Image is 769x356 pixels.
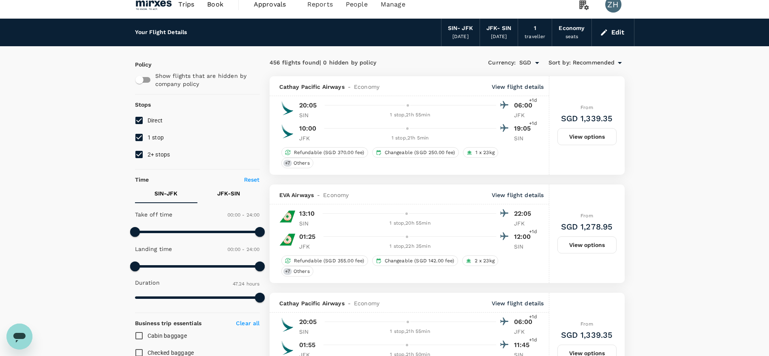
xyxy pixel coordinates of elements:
[299,317,317,327] p: 20:05
[279,83,345,91] span: Cathay Pacific Airways
[291,149,368,156] span: Refundable (SGD 370.00 fee)
[227,247,260,252] span: 00:00 - 24:00
[135,279,160,287] p: Duration
[324,219,496,227] div: 1 stop , 20h 55min
[324,111,496,119] div: 1 stop , 21h 55min
[148,117,163,124] span: Direct
[148,134,164,141] span: 1 stop
[492,191,544,199] p: View flight details
[514,101,534,110] p: 06:00
[354,83,379,91] span: Economy
[154,189,178,197] p: SIN - JFK
[279,340,296,356] img: CX
[557,128,617,145] button: View options
[514,124,534,133] p: 19:05
[279,100,296,116] img: CX
[491,33,507,41] div: [DATE]
[514,317,534,327] p: 06:00
[299,124,317,133] p: 10:00
[381,149,458,156] span: Changeable (SGD 250.00 fee)
[529,120,537,128] span: +1d
[452,33,469,41] div: [DATE]
[573,58,615,67] span: Recommended
[462,255,498,266] div: 2 x 23kg
[514,328,534,336] p: JFK
[514,232,534,242] p: 12:00
[281,255,368,266] div: Refundable (SGD 355.00 fee)
[314,191,323,199] span: -
[514,209,534,219] p: 22:05
[561,112,613,125] h6: SGD 1,339.35
[324,242,496,251] div: 1 stop , 22h 35min
[299,340,316,350] p: 01:55
[514,111,534,119] p: JFK
[561,220,613,233] h6: SGD 1,278.95
[492,299,544,307] p: View flight details
[135,101,151,108] strong: Stops
[299,232,316,242] p: 01:25
[471,257,498,264] span: 2 x 23kg
[281,158,313,168] div: +7Others
[283,268,292,275] span: + 7
[354,299,379,307] span: Economy
[324,328,496,336] div: 1 stop , 21h 55min
[135,176,149,184] p: Time
[244,176,260,184] p: Reset
[283,160,292,167] span: + 7
[559,24,585,33] div: Economy
[529,313,537,321] span: +1d
[299,219,319,227] p: SIN
[290,160,313,167] span: Others
[372,255,458,266] div: Changeable (SGD 142.00 fee)
[135,210,173,219] p: Take off time
[529,228,537,236] span: +1d
[345,83,354,91] span: -
[233,281,260,287] span: 47.24 hours
[279,299,345,307] span: Cathay Pacific Airways
[580,321,593,327] span: From
[279,123,296,139] img: CX
[299,101,317,110] p: 20:05
[345,299,354,307] span: -
[217,189,240,197] p: JFK - SIN
[135,28,187,37] div: Your Flight Details
[372,147,459,158] div: Changeable (SGD 250.00 fee)
[486,24,511,33] div: JFK - SIN
[299,209,315,219] p: 13:10
[448,24,473,33] div: SIN - JFK
[531,57,543,69] button: Open
[561,328,613,341] h6: SGD 1,339.35
[580,213,593,219] span: From
[557,236,617,253] button: View options
[290,268,313,275] span: Others
[324,134,496,142] div: 1 stop , 21h 5min
[580,105,593,110] span: From
[299,242,319,251] p: JFK
[236,319,259,327] p: Clear all
[548,58,571,67] span: Sort by :
[6,324,32,350] iframe: Button to launch messaging window
[488,58,516,67] span: Currency :
[279,208,296,225] img: BR
[529,336,537,344] span: +1d
[281,266,313,277] div: +7Others
[598,26,628,39] button: Edit
[299,111,319,119] p: SIN
[472,149,498,156] span: 1 x 23kg
[270,58,447,67] div: 456 flights found | 0 hidden by policy
[514,242,534,251] p: SIN
[281,147,368,158] div: Refundable (SGD 370.00 fee)
[381,257,458,264] span: Changeable (SGD 142.00 fee)
[227,212,260,218] span: 00:00 - 24:00
[299,328,319,336] p: SIN
[566,33,578,41] div: seats
[148,350,194,356] span: Checked baggage
[463,147,498,158] div: 1 x 23kg
[135,245,172,253] p: Landing time
[291,257,368,264] span: Refundable (SGD 355.00 fee)
[135,60,142,69] p: Policy
[492,83,544,91] p: View flight details
[155,72,254,88] p: Show flights that are hidden by company policy
[529,97,537,105] span: +1d
[514,219,534,227] p: JFK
